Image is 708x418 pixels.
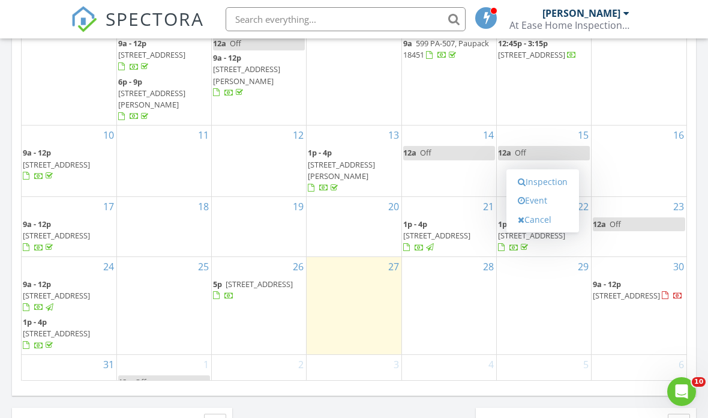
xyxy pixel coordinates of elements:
[593,279,683,301] a: 9a - 12p [STREET_ADDRESS]
[403,38,489,60] a: 9a 599 PA-507, Paupack 18451
[498,49,565,60] span: [STREET_ADDRESS]
[496,197,591,257] td: Go to August 22, 2025
[498,219,565,252] a: 1p - 4p [STREET_ADDRESS]
[481,257,496,276] a: Go to August 28, 2025
[610,219,621,229] span: Off
[116,197,211,257] td: Go to August 18, 2025
[512,210,574,229] a: Cancel
[23,317,47,327] span: 1p - 4p
[118,76,185,122] a: 6p - 9p [STREET_ADDRESS][PERSON_NAME]
[118,88,185,110] span: [STREET_ADDRESS][PERSON_NAME]
[23,315,115,353] a: 1p - 4p [STREET_ADDRESS]
[212,256,307,354] td: Go to August 26, 2025
[498,37,590,62] a: 12:45p - 3:15p [STREET_ADDRESS]
[671,197,686,216] a: Go to August 23, 2025
[290,197,306,216] a: Go to August 19, 2025
[592,126,686,197] td: Go to August 16, 2025
[118,38,185,71] a: 9a - 12p [STREET_ADDRESS]
[401,126,496,197] td: Go to August 14, 2025
[386,126,401,145] a: Go to August 13, 2025
[593,277,685,303] a: 9a - 12p [STREET_ADDRESS]
[118,377,131,387] span: 12a
[671,126,686,145] a: Go to August 16, 2025
[296,355,306,374] a: Go to September 2, 2025
[403,38,489,60] span: 599 PA-507, Paupack 18451
[401,354,496,394] td: Go to September 4, 2025
[22,354,116,394] td: Go to August 31, 2025
[512,191,574,210] a: Event
[496,16,591,126] td: Go to August 8, 2025
[403,219,427,229] span: 1p - 4p
[213,52,241,63] span: 9a - 12p
[592,354,686,394] td: Go to September 6, 2025
[212,354,307,394] td: Go to September 2, 2025
[23,147,90,181] a: 9a - 12p [STREET_ADDRESS]
[403,217,495,255] a: 1p - 4p [STREET_ADDRESS]
[290,126,306,145] a: Go to August 12, 2025
[101,126,116,145] a: Go to August 10, 2025
[403,37,495,62] a: 9a 599 PA-507, Paupack 18451
[71,16,204,41] a: SPECTORA
[592,256,686,354] td: Go to August 30, 2025
[496,126,591,197] td: Go to August 15, 2025
[593,290,660,301] span: [STREET_ADDRESS]
[201,355,211,374] a: Go to September 1, 2025
[116,256,211,354] td: Go to August 25, 2025
[307,197,401,257] td: Go to August 20, 2025
[498,38,548,49] span: 12:45p - 3:15p
[101,355,116,374] a: Go to August 31, 2025
[420,147,431,158] span: Off
[509,19,629,31] div: At Ease Home Inspection Services llc
[307,16,401,126] td: Go to August 6, 2025
[116,354,211,394] td: Go to September 1, 2025
[575,257,591,276] a: Go to August 29, 2025
[290,257,306,276] a: Go to August 26, 2025
[386,197,401,216] a: Go to August 20, 2025
[498,219,522,229] span: 1p - 4p
[213,277,305,303] a: 5p [STREET_ADDRESS]
[403,230,470,241] span: [STREET_ADDRESS]
[481,197,496,216] a: Go to August 21, 2025
[118,37,210,74] a: 9a - 12p [STREET_ADDRESS]
[401,16,496,126] td: Go to August 7, 2025
[575,126,591,145] a: Go to August 15, 2025
[403,147,416,158] span: 12a
[498,38,577,60] a: 12:45p - 3:15p [STREET_ADDRESS]
[23,328,90,339] span: [STREET_ADDRESS]
[593,279,621,289] span: 9a - 12p
[307,126,401,197] td: Go to August 13, 2025
[307,256,401,354] td: Go to August 27, 2025
[23,230,90,241] span: [STREET_ADDRESS]
[212,197,307,257] td: Go to August 19, 2025
[196,257,211,276] a: Go to August 25, 2025
[23,279,51,289] span: 9a - 12p
[23,146,115,184] a: 9a - 12p [STREET_ADDRESS]
[23,290,90,301] span: [STREET_ADDRESS]
[308,147,332,158] span: 1p - 4p
[671,257,686,276] a: Go to August 30, 2025
[308,147,375,193] a: 1p - 4p [STREET_ADDRESS][PERSON_NAME]
[23,277,115,315] a: 9a - 12p [STREET_ADDRESS]
[213,279,222,289] span: 5p
[118,76,142,87] span: 6p - 9p
[101,257,116,276] a: Go to August 24, 2025
[213,52,280,98] a: 9a - 12p [STREET_ADDRESS][PERSON_NAME]
[575,197,591,216] a: Go to August 22, 2025
[401,197,496,257] td: Go to August 21, 2025
[667,377,696,406] iframe: Intercom live chat
[213,64,280,86] span: [STREET_ADDRESS][PERSON_NAME]
[391,355,401,374] a: Go to September 3, 2025
[403,219,470,252] a: 1p - 4p [STREET_ADDRESS]
[23,219,90,252] a: 9a - 12p [STREET_ADDRESS]
[592,197,686,257] td: Go to August 23, 2025
[226,279,293,289] span: [STREET_ADDRESS]
[116,126,211,197] td: Go to August 11, 2025
[118,75,210,124] a: 6p - 9p [STREET_ADDRESS][PERSON_NAME]
[212,126,307,197] td: Go to August 12, 2025
[23,217,115,255] a: 9a - 12p [STREET_ADDRESS]
[498,147,511,158] span: 12a
[542,7,620,19] div: [PERSON_NAME]
[71,6,97,32] img: The Best Home Inspection Software - Spectora
[22,16,116,126] td: Go to August 3, 2025
[515,147,526,158] span: Off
